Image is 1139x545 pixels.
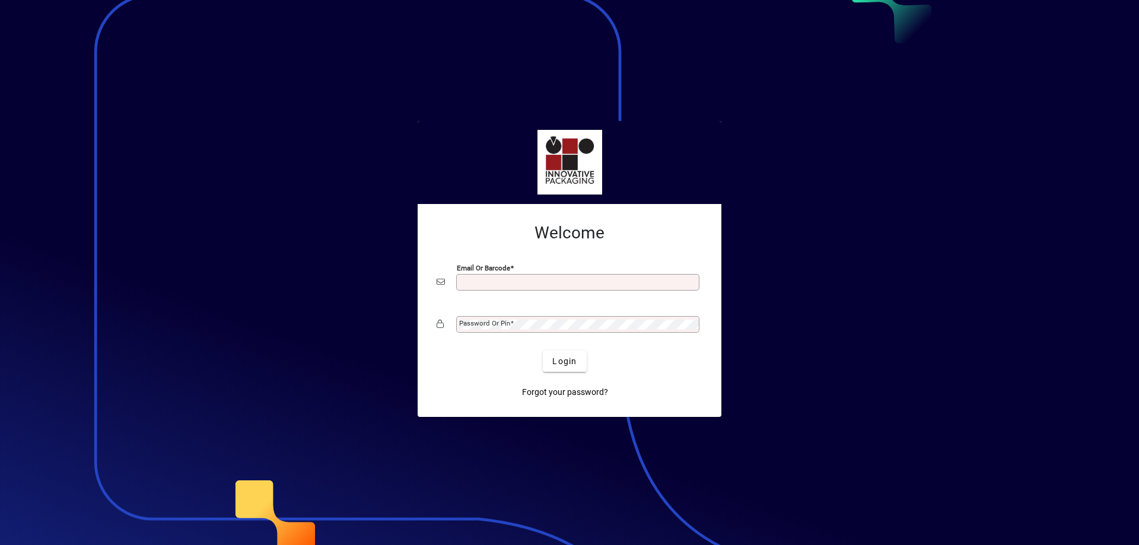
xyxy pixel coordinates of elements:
button: Login [543,350,586,372]
h2: Welcome [437,223,702,243]
span: Forgot your password? [522,386,608,399]
mat-label: Password or Pin [459,319,510,327]
mat-label: Email or Barcode [457,264,510,272]
a: Forgot your password? [517,381,613,403]
span: Login [552,355,577,368]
